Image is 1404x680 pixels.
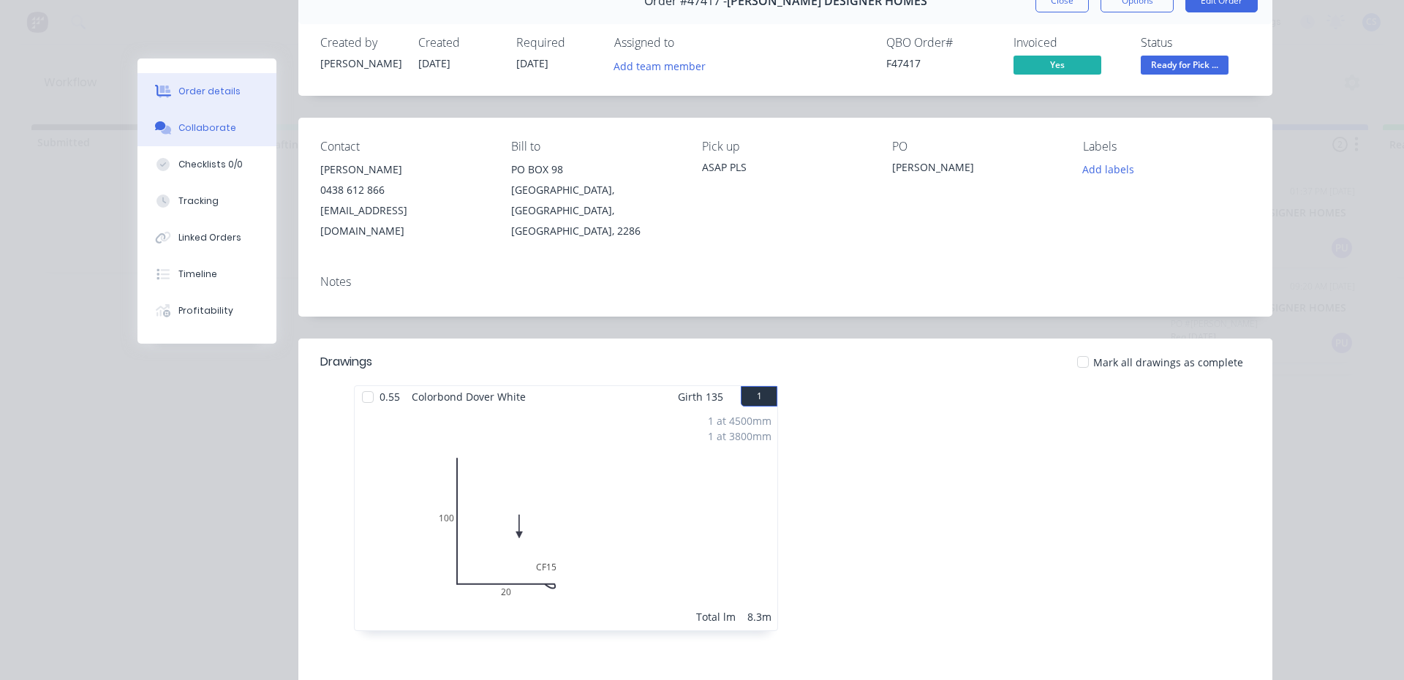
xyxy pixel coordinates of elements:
span: [DATE] [516,56,548,70]
button: Linked Orders [137,219,276,256]
div: 0100CF15201 at 4500mm1 at 3800mmTotal lm8.3m [355,407,777,630]
div: Status [1141,36,1250,50]
div: 1 at 4500mm [708,413,771,428]
span: Ready for Pick ... [1141,56,1228,74]
span: [DATE] [418,56,450,70]
button: Profitability [137,292,276,329]
button: Timeline [137,256,276,292]
div: Timeline [178,268,217,281]
span: Colorbond Dover White [406,386,532,407]
div: Linked Orders [178,231,241,244]
span: Yes [1014,56,1101,74]
div: [GEOGRAPHIC_DATA], [GEOGRAPHIC_DATA], [GEOGRAPHIC_DATA], 2286 [511,180,679,241]
div: Drawings [320,353,372,371]
span: Girth 135 [678,386,723,407]
div: Created by [320,36,401,50]
div: Required [516,36,597,50]
div: Profitability [178,304,233,317]
div: Created [418,36,499,50]
div: PO [892,140,1060,154]
button: Checklists 0/0 [137,146,276,183]
div: 1 at 3800mm [708,428,771,444]
div: Contact [320,140,488,154]
div: Collaborate [178,121,236,135]
button: Ready for Pick ... [1141,56,1228,78]
span: 0.55 [374,386,406,407]
div: [PERSON_NAME] [320,56,401,71]
div: [PERSON_NAME]0438 612 866[EMAIL_ADDRESS][DOMAIN_NAME] [320,159,488,241]
button: Add team member [614,56,714,75]
div: [PERSON_NAME] [320,159,488,180]
div: [PERSON_NAME] [892,159,1060,180]
div: Tracking [178,194,219,208]
div: Labels [1083,140,1250,154]
div: Notes [320,275,1250,289]
button: Tracking [137,183,276,219]
div: Invoiced [1014,36,1123,50]
div: Total lm [696,609,736,624]
div: [EMAIL_ADDRESS][DOMAIN_NAME] [320,200,488,241]
button: Collaborate [137,110,276,146]
div: F47417 [886,56,996,71]
div: Bill to [511,140,679,154]
span: Mark all drawings as complete [1093,355,1243,370]
div: ASAP PLS [702,159,869,175]
div: 0438 612 866 [320,180,488,200]
div: PO BOX 98[GEOGRAPHIC_DATA], [GEOGRAPHIC_DATA], [GEOGRAPHIC_DATA], 2286 [511,159,679,241]
button: Add labels [1075,159,1142,179]
button: Order details [137,73,276,110]
div: Checklists 0/0 [178,158,243,171]
button: Add team member [606,56,714,75]
div: PO BOX 98 [511,159,679,180]
div: Pick up [702,140,869,154]
button: 1 [741,386,777,407]
div: QBO Order # [886,36,996,50]
div: Order details [178,85,241,98]
div: 8.3m [747,609,771,624]
div: Assigned to [614,36,760,50]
